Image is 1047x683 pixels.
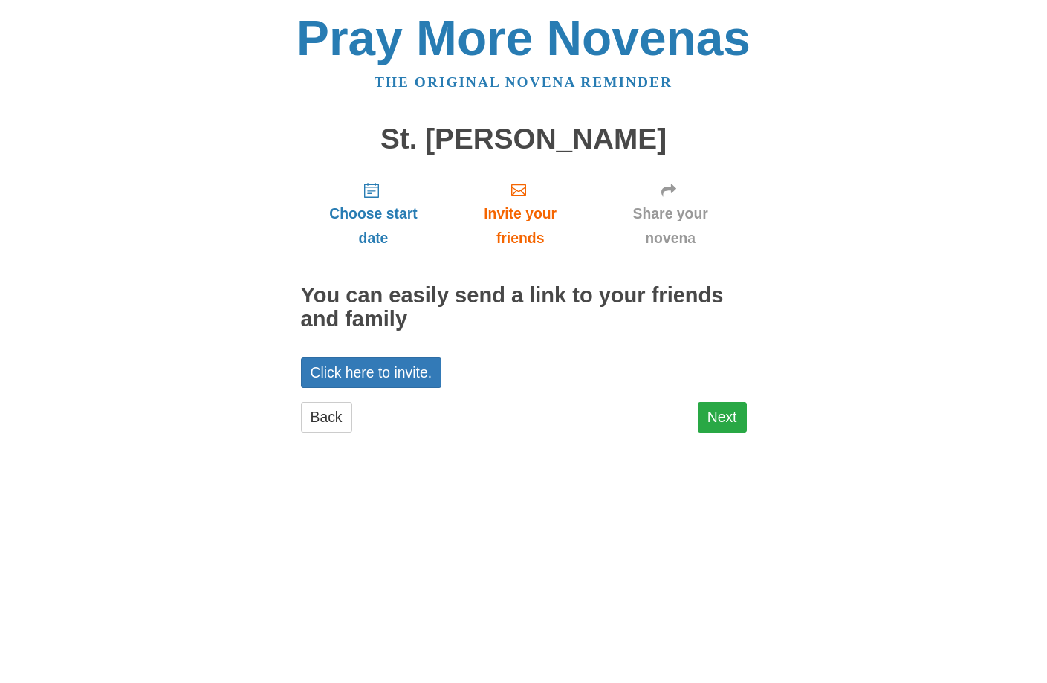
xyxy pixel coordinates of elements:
[316,201,432,250] span: Choose start date
[301,284,747,331] h2: You can easily send a link to your friends and family
[296,10,751,65] a: Pray More Novenas
[301,402,352,433] a: Back
[301,169,447,258] a: Choose start date
[461,201,579,250] span: Invite your friends
[594,169,747,258] a: Share your novena
[301,123,747,155] h1: St. [PERSON_NAME]
[375,74,672,90] a: The original novena reminder
[301,357,442,388] a: Click here to invite.
[609,201,732,250] span: Share your novena
[446,169,594,258] a: Invite your friends
[698,402,747,433] a: Next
